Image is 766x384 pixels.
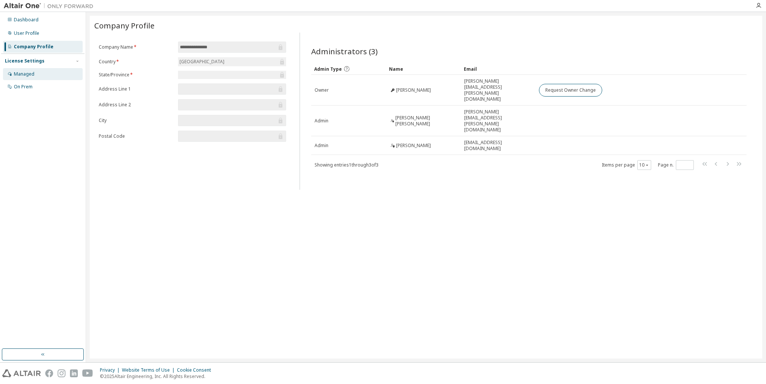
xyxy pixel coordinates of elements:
span: [PERSON_NAME] [PERSON_NAME] [395,115,457,127]
span: Company Profile [94,20,154,31]
span: [EMAIL_ADDRESS][DOMAIN_NAME] [464,140,532,152]
div: [GEOGRAPHIC_DATA] [178,57,286,66]
label: Postal Code [99,133,174,139]
div: User Profile [14,30,39,36]
span: Admin Type [314,66,342,72]
img: altair_logo.svg [2,369,41,377]
label: State/Province [99,72,174,78]
div: Email [464,63,533,75]
div: Name [389,63,458,75]
img: instagram.svg [58,369,65,377]
img: youtube.svg [82,369,93,377]
div: Company Profile [14,44,53,50]
span: Owner [315,87,329,93]
div: Cookie Consent [177,367,215,373]
img: linkedin.svg [70,369,78,377]
span: [PERSON_NAME][EMAIL_ADDRESS][PERSON_NAME][DOMAIN_NAME] [464,109,532,133]
label: Company Name [99,44,174,50]
span: [PERSON_NAME][EMAIL_ADDRESS][PERSON_NAME][DOMAIN_NAME] [464,78,532,102]
img: Altair One [4,2,97,10]
span: [PERSON_NAME] [396,87,431,93]
div: License Settings [5,58,45,64]
div: Website Terms of Use [122,367,177,373]
span: Administrators (3) [311,46,378,57]
label: City [99,118,174,124]
div: Privacy [100,367,122,373]
div: Dashboard [14,17,39,23]
label: Country [99,59,174,65]
img: facebook.svg [45,369,53,377]
span: Page n. [658,160,694,170]
span: [PERSON_NAME] [396,143,431,149]
span: Admin [315,118,328,124]
div: [GEOGRAPHIC_DATA] [178,58,226,66]
div: Managed [14,71,34,77]
div: On Prem [14,84,33,90]
span: Items per page [602,160,651,170]
label: Address Line 1 [99,86,174,92]
button: 10 [639,162,649,168]
button: Request Owner Change [539,84,602,97]
p: © 2025 Altair Engineering, Inc. All Rights Reserved. [100,373,215,380]
span: Admin [315,143,328,149]
span: Showing entries 1 through 3 of 3 [315,162,379,168]
label: Address Line 2 [99,102,174,108]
